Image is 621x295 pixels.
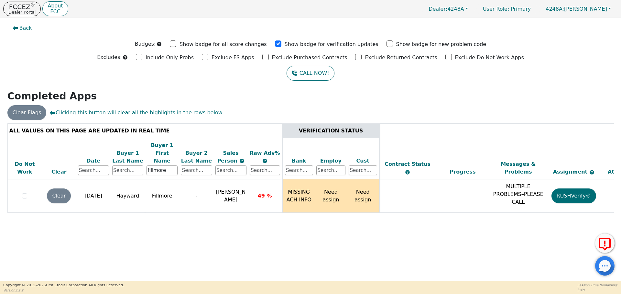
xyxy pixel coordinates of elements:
p: Excludes: [97,53,122,61]
div: Bank [285,157,313,165]
span: Back [19,24,32,32]
span: Contract Status [385,161,430,167]
sup: ® [30,2,35,8]
input: Search... [250,165,280,175]
p: Badges: [135,40,156,48]
td: - [179,179,213,213]
p: 3:48 [577,288,618,292]
div: Buyer 1 Last Name [112,149,143,165]
td: Hayward [111,179,145,213]
span: Raw Adv% [250,150,280,156]
span: 4248A [429,6,464,12]
span: 4248A: [546,6,564,12]
p: Show badge for all score changes [180,40,267,48]
p: Exclude Do Not Work Apps [455,54,524,62]
span: 49 % [258,193,272,199]
p: FCCEZ [8,4,36,10]
input: Search... [316,165,345,175]
button: CALL NOW! [287,66,334,81]
p: Exclude Returned Contracts [365,54,437,62]
span: User Role : [483,6,509,12]
input: Search... [181,165,212,175]
div: Employ [316,157,345,165]
td: Need assign [315,179,347,213]
span: Assignment [553,169,589,175]
div: Clear [43,168,74,176]
p: Show badge for new problem code [396,40,486,48]
span: Clicking this button will clear all the highlights in the rows below. [49,109,223,117]
span: All Rights Reserved. [88,283,124,287]
button: Report Error to FCC [595,233,615,253]
div: Buyer 1 First Name [147,142,178,165]
strong: Completed Apps [7,90,97,102]
div: Buyer 2 Last Name [181,149,212,165]
p: Primary [476,3,537,15]
button: Clear [47,188,71,203]
p: Exclude Purchased Contracts [272,54,347,62]
button: Dealer:4248A [422,4,475,14]
p: Copyright © 2015- 2025 First Credit Corporation. [3,283,124,288]
input: Search... [147,165,178,175]
button: Back [7,21,37,36]
td: [DATE] [76,179,111,213]
input: Search... [215,165,246,175]
td: Need assign [347,179,379,213]
input: Search... [78,165,109,175]
p: FCC [48,9,63,14]
button: Clear Flags [7,105,47,120]
div: Do Not Work [9,160,40,176]
div: Progress [437,168,489,176]
span: [PERSON_NAME] [216,189,246,203]
button: FCCEZ®Dealer Portal [3,2,41,16]
span: Sales Person [217,150,239,164]
div: Cust [349,157,377,165]
button: RUSHVerify® [551,188,596,203]
div: VERIFICATION STATUS [285,127,377,135]
div: Messages & Problems [492,160,544,176]
td: Fillmore [145,179,179,213]
p: Session Time Remaining: [577,283,618,288]
p: Version 3.2.2 [3,288,124,293]
span: [PERSON_NAME] [546,6,607,12]
div: ALL VALUES ON THIS PAGE ARE UPDATED IN REAL TIME [9,127,280,135]
input: Search... [112,165,143,175]
span: Dealer: [429,6,447,12]
p: MULTIPLE PROBLEMS–PLEASE CALL [492,183,544,206]
div: Date [78,157,109,165]
button: AboutFCC [42,1,68,17]
p: Exclude FS Apps [212,54,254,62]
p: Include Only Probs [146,54,194,62]
p: About [48,3,63,8]
input: Search... [285,165,313,175]
p: Dealer Portal [8,10,36,14]
p: Show badge for verification updates [285,40,378,48]
button: 4248A:[PERSON_NAME] [539,4,618,14]
input: Search... [349,165,377,175]
td: MISSING ACH INFO [282,179,315,213]
a: User Role: Primary [476,3,537,15]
